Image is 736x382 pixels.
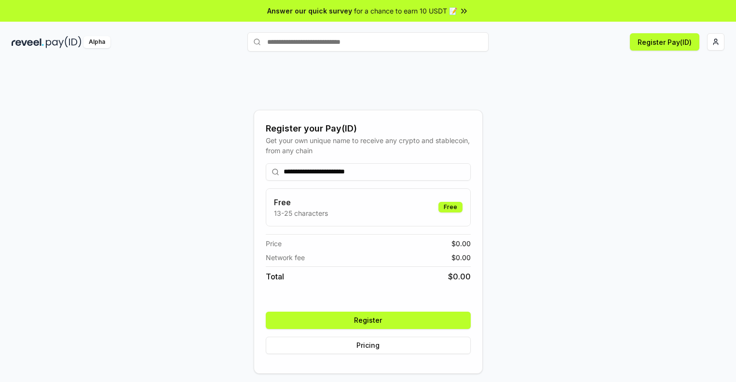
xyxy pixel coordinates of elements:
[448,271,471,282] span: $ 0.00
[451,252,471,263] span: $ 0.00
[266,122,471,135] div: Register your Pay(ID)
[266,238,282,249] span: Price
[274,197,328,208] h3: Free
[266,312,471,329] button: Register
[266,252,305,263] span: Network fee
[354,6,457,16] span: for a chance to earn 10 USDT 📝
[451,238,471,249] span: $ 0.00
[12,36,44,48] img: reveel_dark
[274,208,328,218] p: 13-25 characters
[267,6,352,16] span: Answer our quick survey
[266,271,284,282] span: Total
[630,33,699,51] button: Register Pay(ID)
[438,202,463,212] div: Free
[266,337,471,354] button: Pricing
[83,36,110,48] div: Alpha
[266,135,471,156] div: Get your own unique name to receive any crypto and stablecoin, from any chain
[46,36,82,48] img: pay_id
